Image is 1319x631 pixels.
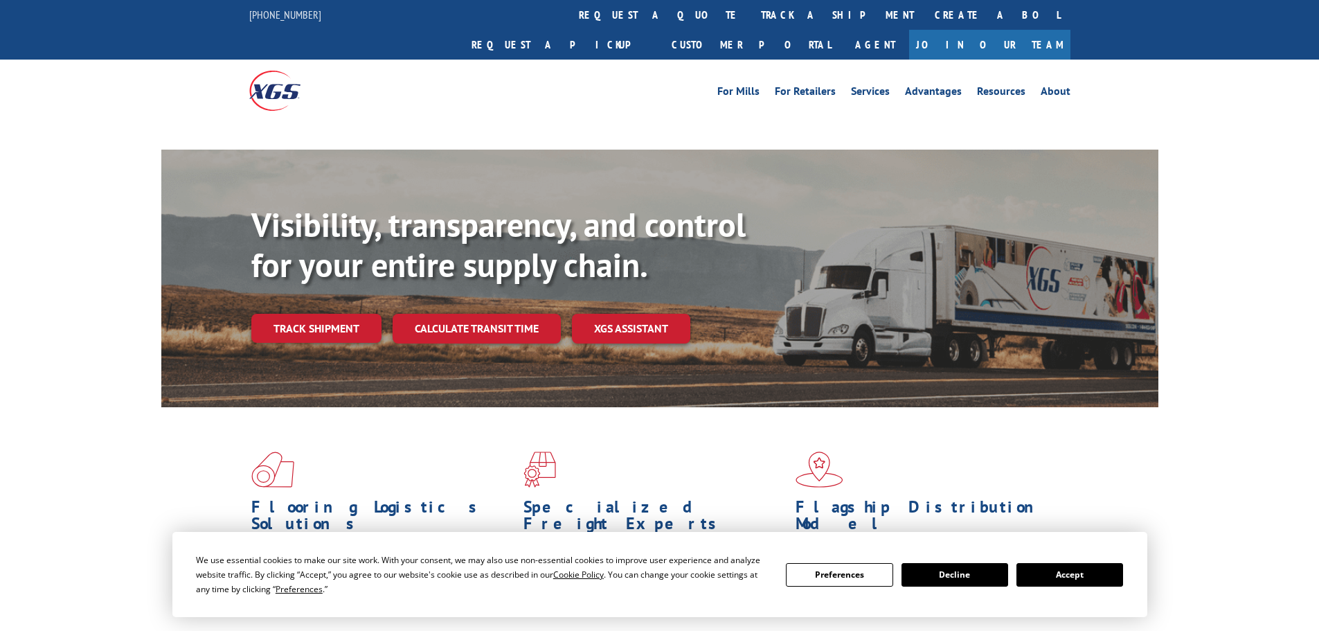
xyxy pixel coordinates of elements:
[977,86,1025,101] a: Resources
[572,314,690,344] a: XGS ASSISTANT
[796,452,843,488] img: xgs-icon-flagship-distribution-model-red
[1016,563,1123,587] button: Accept
[851,86,890,101] a: Services
[523,452,556,488] img: xgs-icon-focused-on-flooring-red
[251,203,746,286] b: Visibility, transparency, and control for your entire supply chain.
[901,563,1008,587] button: Decline
[523,499,785,539] h1: Specialized Freight Experts
[251,452,294,488] img: xgs-icon-total-supply-chain-intelligence-red
[172,532,1147,617] div: Cookie Consent Prompt
[1041,86,1070,101] a: About
[909,30,1070,60] a: Join Our Team
[251,499,513,539] h1: Flooring Logistics Solutions
[276,583,323,595] span: Preferences
[461,30,661,60] a: Request a pickup
[775,86,836,101] a: For Retailers
[393,314,561,344] a: Calculate transit time
[251,314,382,343] a: Track shipment
[786,563,892,587] button: Preferences
[905,86,962,101] a: Advantages
[661,30,841,60] a: Customer Portal
[796,499,1057,539] h1: Flagship Distribution Model
[553,569,604,580] span: Cookie Policy
[196,553,769,596] div: We use essential cookies to make our site work. With your consent, we may also use non-essential ...
[717,86,760,101] a: For Mills
[841,30,909,60] a: Agent
[249,8,321,21] a: [PHONE_NUMBER]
